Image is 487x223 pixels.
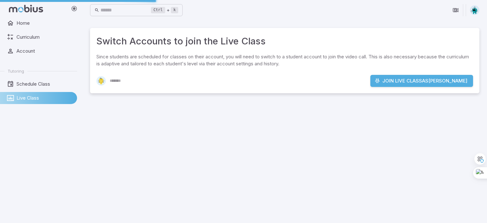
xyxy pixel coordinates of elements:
h3: Switch Accounts to join the Live Class [96,34,473,48]
span: Schedule Class [16,81,73,88]
span: Live Class [16,95,73,102]
img: square.svg [96,76,106,86]
div: + [151,6,178,14]
span: Tutoring [8,68,24,74]
span: Account [16,48,73,55]
kbd: k [171,7,178,13]
span: Home [16,20,73,27]
p: Since students are scheduled for classes on their account, you will need to switch to a student a... [96,53,473,67]
button: Join Live Classas[PERSON_NAME] [370,75,473,87]
kbd: Ctrl [151,7,165,13]
img: octagon.svg [470,5,479,15]
button: Join in Zoom Client [450,4,462,16]
span: Curriculum [16,34,73,41]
